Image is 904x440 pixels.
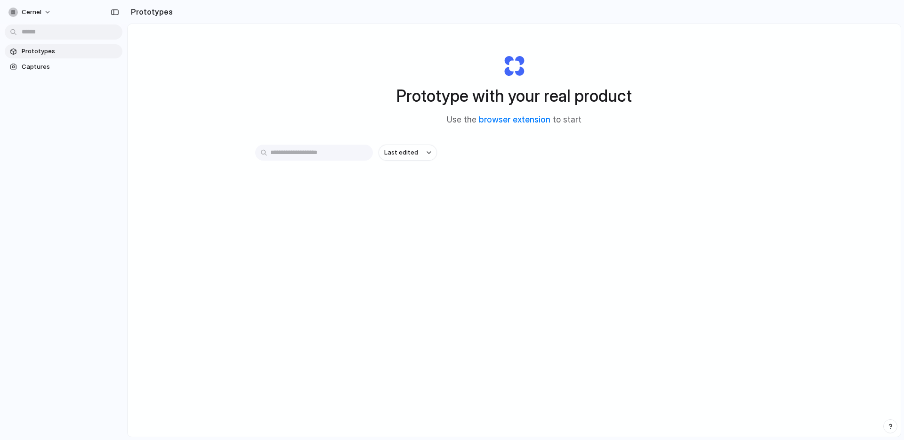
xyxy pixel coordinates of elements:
[5,44,122,58] a: Prototypes
[22,62,119,72] span: Captures
[479,115,550,124] a: browser extension
[5,5,56,20] button: Cernel
[379,145,437,161] button: Last edited
[5,60,122,74] a: Captures
[127,6,173,17] h2: Prototypes
[22,47,119,56] span: Prototypes
[22,8,41,17] span: Cernel
[384,148,418,157] span: Last edited
[447,114,581,126] span: Use the to start
[396,83,632,108] h1: Prototype with your real product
